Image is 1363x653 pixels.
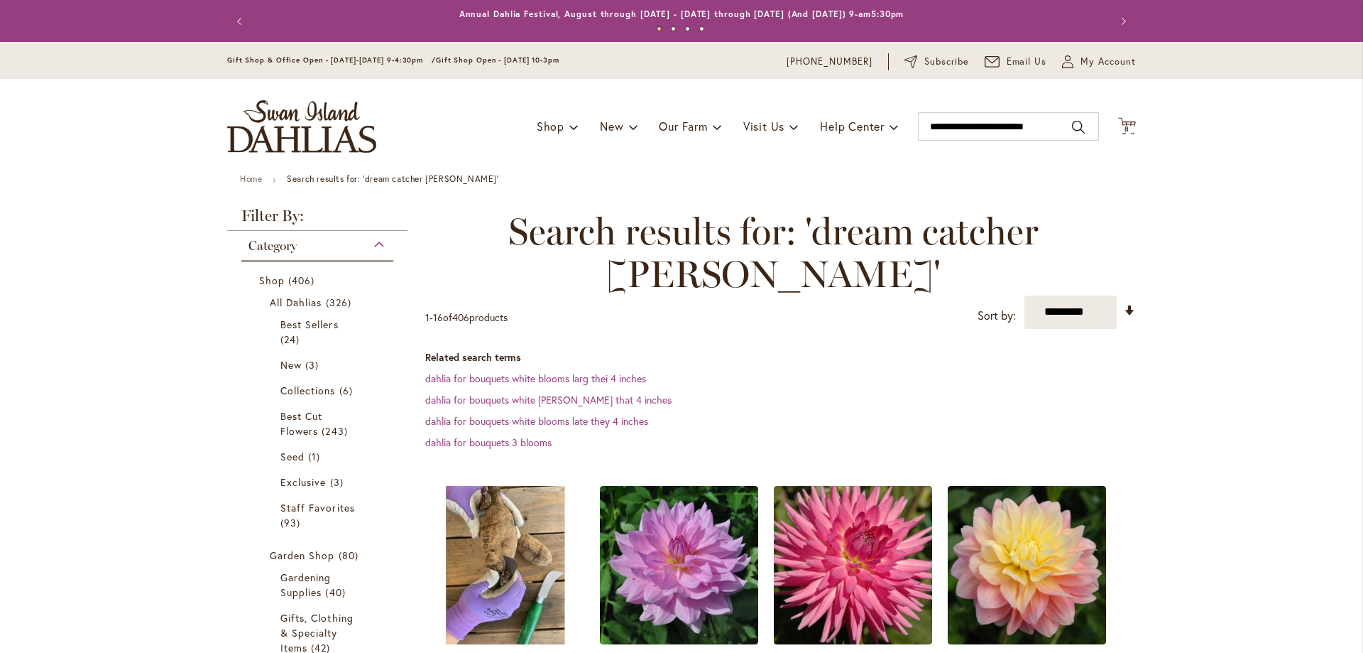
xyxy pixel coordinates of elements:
[1080,55,1136,69] span: My Account
[774,634,932,647] a: SWEET DREAMS
[425,414,648,428] a: dahlia for bouquets white blooms late they 4 inches
[280,318,339,331] span: Best Sellers
[280,450,305,463] span: Seed
[787,55,872,69] a: [PHONE_NUMBER]
[270,295,368,310] a: All Dahlias
[280,571,331,599] span: Gardening Supplies
[280,358,302,372] span: New
[288,273,318,288] span: 406
[600,119,623,134] span: New
[227,208,407,231] strong: Filter By:
[280,317,358,347] a: Best Sellers
[280,332,303,347] span: 24
[685,26,690,31] button: 3 of 4
[305,357,322,372] span: 3
[1062,55,1136,69] button: My Account
[280,449,358,464] a: Seed
[699,26,704,31] button: 4 of 4
[537,119,564,134] span: Shop
[287,173,498,184] strong: Search results for: 'dream catcher [PERSON_NAME]'
[227,100,376,153] a: store logo
[426,634,584,647] a: Dahlia Tuber Dividing Knife
[325,585,349,600] span: 40
[948,486,1106,644] img: PEACHES AND DREAMS
[1107,7,1136,36] button: Next
[270,548,368,563] a: Garden Shop
[248,238,297,254] span: Category
[425,372,646,385] a: dahlia for bouquets white blooms larg thei 4 inches
[600,634,758,647] a: UNICORN DREAMS
[1007,55,1047,69] span: Email Us
[425,350,1136,365] dt: Related search terms
[425,306,508,329] p: - of products
[280,515,304,530] span: 93
[425,436,552,449] a: dahlia for bouquets 3 blooms
[1118,117,1136,136] button: 8
[280,475,358,490] a: Exclusive
[820,119,885,134] span: Help Center
[924,55,969,69] span: Subscribe
[433,311,443,324] span: 16
[280,409,358,438] a: Best Cut Flowers
[330,475,347,490] span: 3
[259,274,285,287] span: Shop
[280,383,358,398] a: Collections
[270,296,322,309] span: All Dahlias
[280,501,355,514] span: Staff Favorites
[657,26,662,31] button: 1 of 4
[671,26,676,31] button: 2 of 4
[339,548,362,563] span: 80
[948,634,1106,647] a: PEACHES AND DREAMS
[259,273,379,288] a: Shop
[985,55,1047,69] a: Email Us
[270,549,335,562] span: Garden Shop
[227,55,436,65] span: Gift Shop & Office Open - [DATE]-[DATE] 9-4:30pm /
[425,393,672,406] a: dahlia for bouquets white [PERSON_NAME] that 4 inches
[425,210,1122,296] span: Search results for: 'dream catcher [PERSON_NAME]'
[339,383,356,398] span: 6
[280,409,322,438] span: Best Cut Flowers
[322,423,351,438] span: 243
[426,486,584,644] img: Dahlia Tuber Dividing Knife
[280,475,326,489] span: Exclusive
[425,311,429,324] span: 1
[600,486,758,644] img: UNICORN DREAMS
[459,9,904,19] a: Annual Dahlia Festival, August through [DATE] - [DATE] through [DATE] (And [DATE]) 9-am5:30pm
[308,449,324,464] span: 1
[436,55,559,65] span: Gift Shop Open - [DATE] 10-3pm
[280,357,358,372] a: New
[280,384,336,397] span: Collections
[280,570,358,600] a: Gardening Supplies
[978,303,1016,329] label: Sort by:
[452,311,469,324] span: 406
[240,173,262,184] a: Home
[1124,124,1129,134] span: 8
[743,119,784,134] span: Visit Us
[227,7,256,36] button: Previous
[904,55,969,69] a: Subscribe
[280,500,358,530] a: Staff Favorites
[659,119,707,134] span: Our Farm
[774,486,932,644] img: SWEET DREAMS
[326,295,355,310] span: 326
